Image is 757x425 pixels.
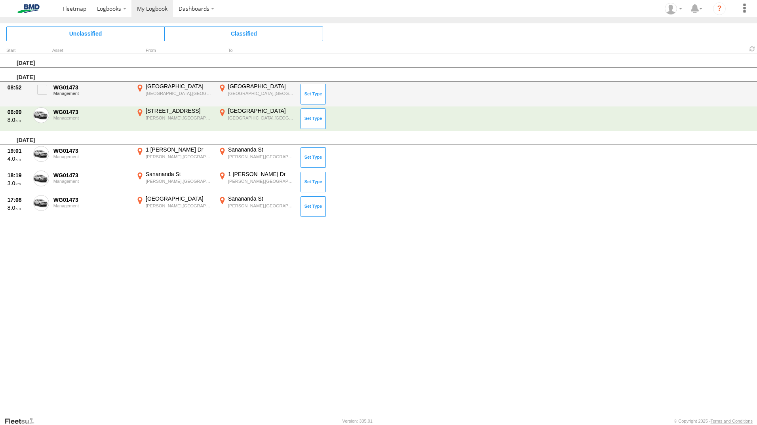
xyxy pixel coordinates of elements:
div: [GEOGRAPHIC_DATA] [228,107,295,114]
div: [PERSON_NAME],[GEOGRAPHIC_DATA] [146,203,213,209]
div: 8.0 [8,116,29,123]
div: 1 [PERSON_NAME] Dr [146,146,213,153]
div: 4.0 [8,155,29,162]
label: Click to View Event Location [135,195,214,218]
div: 08:52 [8,84,29,91]
div: Management [53,179,130,184]
div: [PERSON_NAME],[GEOGRAPHIC_DATA] [146,115,213,121]
label: Click to View Event Location [217,195,296,218]
div: 1 [PERSON_NAME] Dr [228,171,295,178]
label: Click to View Event Location [135,107,214,130]
div: [GEOGRAPHIC_DATA],[GEOGRAPHIC_DATA] [228,91,295,96]
label: Click to View Event Location [135,171,214,194]
div: [GEOGRAPHIC_DATA],[GEOGRAPHIC_DATA] [146,91,213,96]
div: Sanananda St [228,195,295,202]
div: [PERSON_NAME],[GEOGRAPHIC_DATA] [228,178,295,184]
button: Click to Set [301,147,326,168]
div: Management [53,91,130,96]
div: [PERSON_NAME],[GEOGRAPHIC_DATA] [146,178,213,184]
span: Click to view Classified Trips [165,27,323,41]
button: Click to Set [301,172,326,192]
a: Terms and Conditions [711,419,753,423]
div: 8.0 [8,204,29,211]
div: WG01473 [53,147,130,154]
div: 17:08 [8,196,29,203]
div: 06:09 [8,108,29,116]
div: 3.0 [8,180,29,187]
div: 19:01 [8,147,29,154]
label: Click to View Event Location [217,107,296,130]
div: © Copyright 2025 - [674,419,753,423]
div: WG01473 [53,84,130,91]
div: Asset [52,49,131,53]
div: Management [53,116,130,120]
div: Management [53,203,130,208]
div: [PERSON_NAME],[GEOGRAPHIC_DATA] [146,154,213,159]
div: [GEOGRAPHIC_DATA] [146,195,213,202]
div: WG01473 [53,196,130,203]
div: Sanananda St [146,171,213,178]
div: To [217,49,296,53]
div: Management [53,154,130,159]
span: Refresh [747,45,757,53]
i: ? [713,2,726,15]
label: Click to View Event Location [135,146,214,169]
label: Click to View Event Location [217,171,296,194]
div: [PERSON_NAME],[GEOGRAPHIC_DATA] [228,203,295,209]
span: Click to view Unclassified Trips [6,27,165,41]
div: Click to Sort [6,49,30,53]
div: [PERSON_NAME],[GEOGRAPHIC_DATA] [228,154,295,159]
a: Visit our Website [4,417,41,425]
div: 18:19 [8,172,29,179]
div: Macgregor (Greg) Burns [662,3,685,15]
div: Sanananda St [228,146,295,153]
button: Click to Set [301,196,326,217]
div: [GEOGRAPHIC_DATA] [146,83,213,90]
label: Click to View Event Location [217,146,296,169]
label: Click to View Event Location [135,83,214,106]
button: Click to Set [301,108,326,129]
div: [GEOGRAPHIC_DATA] [228,83,295,90]
div: [GEOGRAPHIC_DATA],[GEOGRAPHIC_DATA] [228,115,295,121]
div: WG01473 [53,108,130,116]
div: From [135,49,214,53]
img: bmd-logo.svg [8,4,49,13]
div: [STREET_ADDRESS] [146,107,213,114]
div: Version: 305.01 [342,419,373,423]
label: Click to View Event Location [217,83,296,106]
div: WG01473 [53,172,130,179]
button: Click to Set [301,84,326,104]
